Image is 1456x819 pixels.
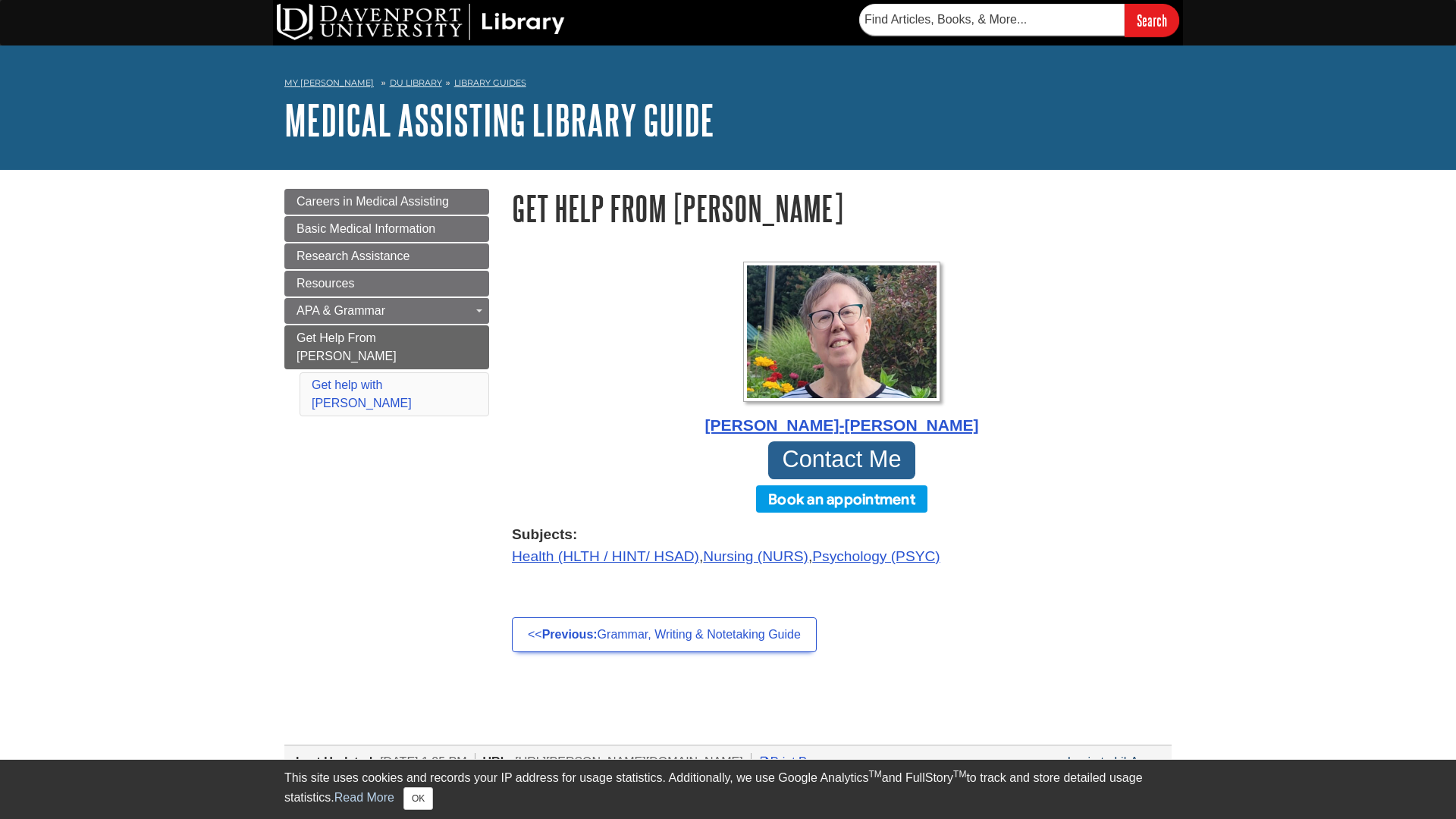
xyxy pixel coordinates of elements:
span: Basic Medical Information [297,222,435,235]
a: Print Page [759,755,827,768]
a: APA & Grammar [284,298,489,324]
sup: TM [953,769,966,780]
button: Close [403,787,433,810]
a: Psychology (PSYC) [812,548,940,564]
div: [PERSON_NAME]-[PERSON_NAME] [512,413,1172,438]
a: Medical Assisting Library Guide [284,96,714,143]
img: DU Library [277,4,565,40]
input: Search [1125,4,1179,36]
a: Profile Photo [PERSON_NAME]-[PERSON_NAME] [512,262,1172,438]
a: Login to LibApps [1068,755,1158,768]
div: Guide Page Menu [284,189,489,419]
a: Get help with [PERSON_NAME] [312,378,412,409]
a: Read More [334,791,394,804]
div: This site uses cookies and records your IP address for usage statistics. Additionally, we use Goo... [284,769,1172,810]
span: Last Updated: [296,755,377,768]
img: Profile Photo [743,262,940,402]
span: [URL][PERSON_NAME][DOMAIN_NAME] [515,755,743,768]
a: <<Previous:Grammar, Writing & Notetaking Guide [512,617,817,652]
button: Book an appointment [756,485,927,513]
form: Searches DU Library's articles, books, and more [859,4,1179,36]
nav: breadcrumb [284,73,1172,97]
a: Resources [284,271,489,297]
span: APA & Grammar [297,304,385,317]
a: Research Assistance [284,243,489,269]
a: Health (HLTH / HINT/ HSAD) [512,548,699,564]
a: Careers in Medical Assisting [284,189,489,215]
a: Get Help From [PERSON_NAME] [284,325,489,369]
span: Careers in Medical Assisting [297,195,449,208]
span: Research Assistance [297,249,409,262]
a: DU Library [390,77,442,88]
div: , , [512,524,1172,568]
a: Nursing (NURS) [703,548,808,564]
span: URL: [483,755,512,768]
a: Library Guides [454,77,526,88]
input: Find Articles, Books, & More... [859,4,1125,36]
a: Basic Medical Information [284,216,489,242]
span: [DATE] 1:25 PM [380,755,466,768]
strong: Subjects: [512,524,1172,546]
a: Contact Me [768,441,915,479]
a: My [PERSON_NAME] [284,77,374,89]
span: Resources [297,277,354,290]
span: Get Help From [PERSON_NAME] [297,331,397,362]
strong: Previous: [542,628,598,641]
h1: Get Help From [PERSON_NAME] [512,189,1172,227]
i: Print Page [759,755,770,767]
sup: TM [868,769,881,780]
